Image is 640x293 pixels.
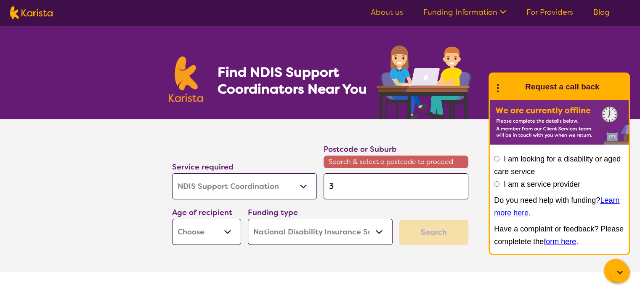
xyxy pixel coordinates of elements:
[324,156,468,168] span: Search & select a postcode to proceed
[494,223,624,248] p: Have a complaint or feedback? Please completete the .
[494,155,621,176] label: I am looking for a disability or aged care service
[324,144,397,154] label: Postcode or Suburb
[494,194,624,219] p: Do you need help with funding? .
[371,7,403,17] a: About us
[172,207,232,218] label: Age of recipient
[504,180,580,188] label: I am a service provider
[526,7,573,17] a: For Providers
[172,162,234,172] label: Service required
[525,81,599,93] h1: Request a call back
[377,46,472,119] img: support-coordination
[604,259,627,282] button: Channel Menu
[544,237,576,246] a: form here
[217,64,373,97] h1: Find NDIS Support Coordinators Near You
[503,78,520,95] img: Karista
[10,6,53,19] img: Karista logo
[490,100,629,145] img: Karista offline chat form to request call back
[248,207,298,218] label: Funding type
[169,56,203,102] img: Karista logo
[324,173,468,199] input: Type
[593,7,610,17] a: Blog
[423,7,506,17] a: Funding Information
